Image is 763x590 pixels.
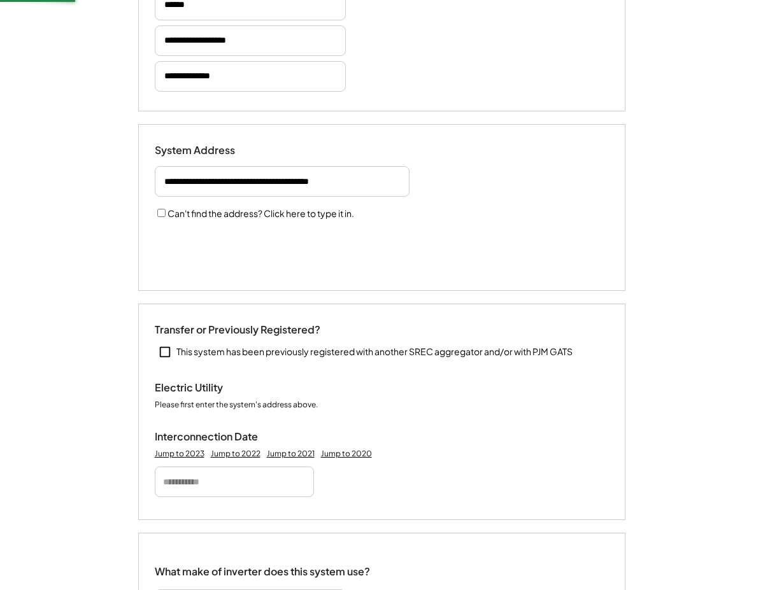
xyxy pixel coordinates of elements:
div: Jump to 2020 [321,449,372,459]
div: Jump to 2022 [211,449,260,459]
div: Please first enter the system's address above. [155,400,318,411]
div: Jump to 2021 [267,449,315,459]
div: System Address [155,144,282,157]
div: What make of inverter does this system use? [155,552,370,581]
div: This system has been previously registered with another SREC aggregator and/or with PJM GATS [176,346,573,358]
div: Transfer or Previously Registered? [155,323,320,337]
div: Electric Utility [155,381,282,395]
label: Can't find the address? Click here to type it in. [168,207,354,219]
div: Interconnection Date [155,430,282,444]
div: Jump to 2023 [155,449,204,459]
